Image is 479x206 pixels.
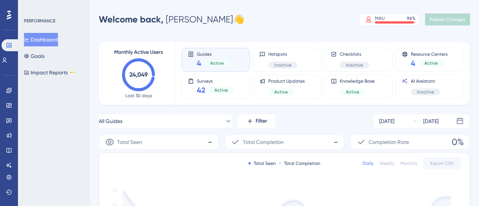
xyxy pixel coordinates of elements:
div: Weekly [379,160,394,166]
span: Resource Centers [411,51,448,56]
span: Monthly Active Users [114,48,163,57]
span: Active [214,87,228,93]
text: 24,049 [129,71,148,78]
span: Inactive [417,89,434,95]
div: BETA [69,71,76,74]
button: Publish Changes [425,13,470,25]
div: MAU [375,15,385,21]
div: [PERSON_NAME] 👋 [99,13,244,25]
span: Total Completion [243,138,284,147]
span: 4 [411,58,415,68]
span: Completion Rate [369,138,409,147]
span: Total Seen [117,138,142,147]
span: Guides [197,51,230,56]
span: Inactive [274,62,292,68]
button: Goals [24,49,45,63]
button: Impact ReportsBETA [24,66,76,79]
span: - [208,136,212,148]
span: - [333,136,338,148]
button: All Guides [99,114,232,129]
span: Active [346,89,359,95]
span: Last 30 days [125,93,152,99]
span: All Guides [99,117,122,126]
div: Total Completion [279,160,320,166]
span: Export CSV [430,160,454,166]
span: AI Assistant [411,78,440,84]
span: Publish Changes [430,16,466,22]
span: 4 [197,58,201,68]
span: Knowledge Base [340,78,375,84]
span: Checklists [340,51,369,57]
button: Export CSV [423,157,461,169]
div: 96 % [407,15,415,21]
span: Product Updates [268,78,305,84]
button: Dashboard [24,33,58,46]
div: Daily [363,160,373,166]
span: 0% [452,136,464,148]
div: Total Seen [248,160,276,166]
span: 42 [197,85,205,95]
span: Active [274,89,288,95]
span: Filter [256,117,267,126]
span: Welcome back, [99,14,164,25]
span: Inactive [346,62,363,68]
span: Active [424,60,438,66]
span: Active [210,60,224,66]
button: Filter [238,114,275,129]
span: Hotspots [268,51,298,57]
span: Surveys [197,78,234,83]
div: Monthly [400,160,417,166]
div: [DATE] [379,117,394,126]
div: PERFORMANCE [24,18,55,24]
div: [DATE] [423,117,439,126]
